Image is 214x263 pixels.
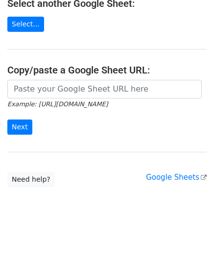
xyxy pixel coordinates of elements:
input: Next [7,120,32,135]
small: Example: [URL][DOMAIN_NAME] [7,100,108,108]
a: Google Sheets [146,173,207,182]
a: Select... [7,17,44,32]
input: Paste your Google Sheet URL here [7,80,202,98]
a: Need help? [7,172,55,187]
h4: Copy/paste a Google Sheet URL: [7,64,207,76]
